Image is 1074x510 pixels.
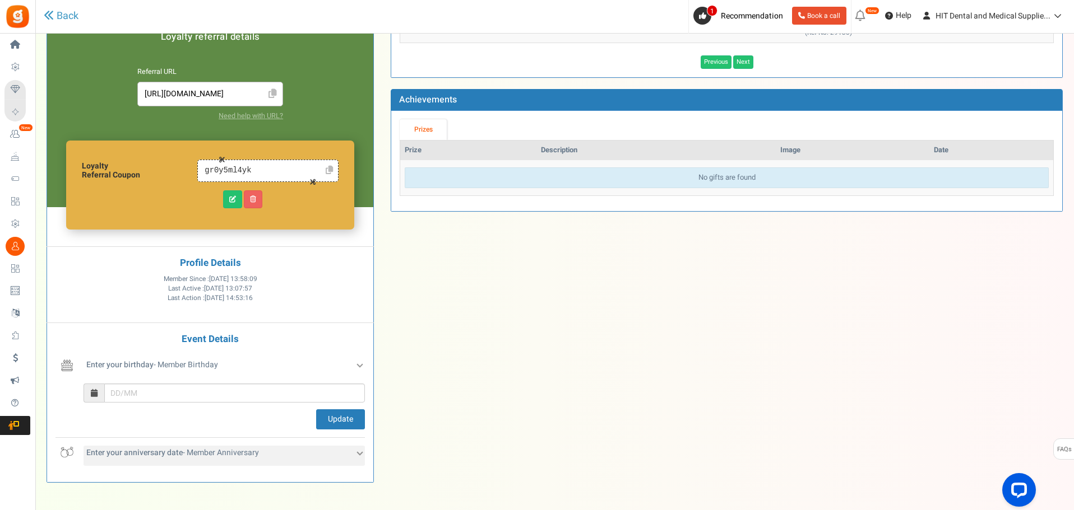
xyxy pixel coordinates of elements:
th: Image [776,141,929,160]
span: - Member Birthday [86,359,218,371]
span: 1 [707,5,717,16]
span: Help [893,10,911,21]
button: Update [316,409,365,429]
span: - Member Anniversary [86,447,259,458]
a: Back [44,9,78,24]
a: Previous [701,55,732,69]
a: Click to Copy [321,162,337,180]
span: [DATE] 14:53:16 [205,293,253,303]
h6: Loyalty Referral Coupon [82,162,197,179]
span: FAQs [1057,439,1072,460]
span: HIT Dental and Medical Supplie... [936,10,1050,22]
th: Date [929,141,1053,160]
h5: Loyalty referral details [58,32,362,42]
em: New [865,7,879,15]
a: Prizes [400,119,447,140]
img: Gratisfaction [5,4,30,29]
h4: Profile Details [55,258,365,269]
a: Next [733,55,753,69]
b: Enter your birthday [86,359,154,371]
span: [DATE] 13:07:57 [204,284,252,293]
span: [DATE] 13:58:09 [209,274,257,284]
div: No gifts are found [405,167,1049,188]
th: Prize [400,141,536,160]
span: Last Active : [168,284,252,293]
th: Description [536,141,776,160]
a: 1 Recommendation [693,7,788,25]
a: Help [881,7,916,25]
span: Last Action : [168,293,253,303]
b: Enter your anniversary date [86,447,183,458]
a: Need help with URL? [219,111,283,121]
a: New [4,125,30,144]
h4: Event Details [55,334,365,345]
b: Achievements [399,93,457,106]
span: Member Since : [164,274,257,284]
a: Book a call [792,7,846,25]
span: Click to Copy [263,85,281,104]
h6: Referral URL [137,68,283,76]
span: Recommendation [721,10,783,22]
em: New [18,124,33,132]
